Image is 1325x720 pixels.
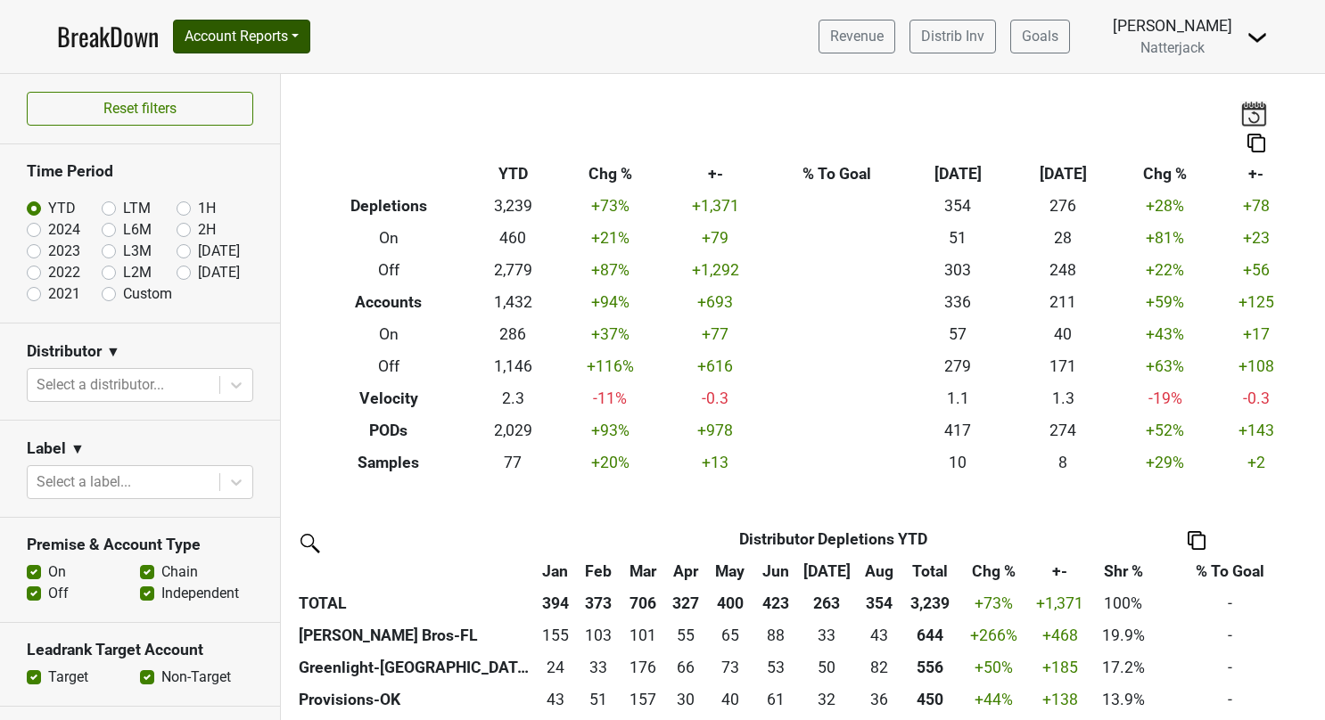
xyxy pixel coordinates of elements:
td: 248 [1010,255,1115,287]
td: 33.16 [577,651,621,683]
td: +44 % [958,683,1030,716]
td: +43 % [1115,319,1214,351]
h3: Label [27,439,66,458]
label: On [48,561,66,583]
label: 2H [198,219,216,241]
td: -19 % [1115,382,1214,414]
td: 33.2 [796,619,856,651]
img: last_updated_date [1240,101,1267,126]
td: 57 [905,319,1010,351]
td: +59 % [1115,287,1214,319]
th: May: activate to sort column ascending [706,555,754,587]
a: Revenue [819,20,895,53]
td: 88.35 [754,619,797,651]
td: 2.3 [469,382,557,414]
td: 28 [1010,223,1115,255]
th: Distributor Depletions YTD [577,523,1090,555]
td: +143 [1214,414,1298,446]
td: 65.17 [706,619,754,651]
th: PODs [309,414,469,446]
td: 279 [905,350,1010,382]
th: 706 [621,587,666,619]
td: 1.3 [1010,382,1115,414]
td: +29 % [1115,446,1214,479]
label: Independent [161,583,239,604]
td: +23 [1214,223,1298,255]
th: Total: activate to sort column ascending [901,555,958,587]
th: TOTAL [294,587,533,619]
td: 32.33 [796,683,856,716]
th: Velocity [309,382,469,414]
td: 73.01 [706,651,754,683]
div: 43 [538,688,572,711]
div: 50 [801,656,852,679]
a: BreakDown [57,18,159,55]
div: 61 [759,688,793,711]
div: 40 [711,688,750,711]
td: +87 % [557,255,662,287]
td: +2 [1214,446,1298,479]
td: +1,371 [662,191,768,223]
td: +13 [662,446,768,479]
th: Samples [309,446,469,479]
label: YTD [48,198,76,219]
img: filter [294,528,323,556]
span: Natterjack [1140,39,1205,56]
td: 286 [469,319,557,351]
td: +20 % [557,446,662,479]
td: 8 [1010,446,1115,479]
td: -0.3 [662,382,768,414]
div: 43 [860,624,897,647]
button: Account Reports [173,20,310,53]
td: -0.3 [1214,382,1298,414]
th: &nbsp;: activate to sort column ascending [294,555,533,587]
label: 2021 [48,283,80,305]
td: +22 % [1115,255,1214,287]
th: Chg % [557,159,662,191]
div: +138 [1034,688,1086,711]
td: +616 [662,350,768,382]
th: YTD [469,159,557,191]
td: 460 [469,223,557,255]
td: 13.9% [1090,683,1156,716]
div: 36 [860,688,897,711]
h3: Leadrank Target Account [27,641,253,659]
div: 65 [711,624,750,647]
td: 101.39 [621,619,666,651]
td: - [1156,683,1304,716]
td: 211 [1010,287,1115,319]
label: [DATE] [198,262,240,283]
label: Chain [161,561,198,583]
td: 60.81 [754,683,797,716]
th: +- [1214,159,1298,191]
td: +93 % [557,414,662,446]
th: Chg %: activate to sort column ascending [958,555,1030,587]
td: - [1156,587,1304,619]
td: 1,432 [469,287,557,319]
div: 101 [624,624,661,647]
td: -11 % [557,382,662,414]
div: 88 [759,624,793,647]
div: 73 [711,656,750,679]
td: 103.28 [577,619,621,651]
div: 30 [670,688,702,711]
td: +78 [1214,191,1298,223]
th: [PERSON_NAME] Bros-FL [294,619,533,651]
label: Off [48,583,69,604]
th: 327 [665,587,705,619]
td: 42.58 [857,619,902,651]
td: 55.25 [665,619,705,651]
label: 1H [198,198,216,219]
div: 450 [906,688,953,711]
td: 354 [905,191,1010,223]
div: 24 [538,656,572,679]
th: 263 [796,587,856,619]
td: +693 [662,287,768,319]
label: L3M [123,241,152,262]
td: +978 [662,414,768,446]
div: 53 [759,656,793,679]
td: +116 % [557,350,662,382]
div: 556 [906,656,953,679]
div: 644 [906,624,953,647]
td: +63 % [1115,350,1214,382]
